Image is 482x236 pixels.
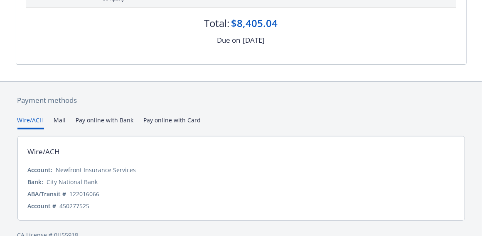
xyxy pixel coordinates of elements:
div: Newfront Insurance Services [56,165,136,174]
div: Account # [28,202,57,210]
div: $8,405.04 [231,16,278,30]
div: Wire/ACH [28,146,60,157]
div: 450277525 [60,202,90,210]
div: Due on [217,35,241,46]
div: Account: [28,165,53,174]
div: City National Bank [47,178,98,186]
button: Wire/ACH [17,116,44,129]
div: [DATE] [243,35,265,46]
div: Bank: [28,178,44,186]
div: ABA/Transit # [28,190,66,198]
button: Pay online with Card [144,116,201,129]
div: Payment methods [17,95,465,106]
button: Mail [54,116,66,129]
button: Pay online with Bank [76,116,134,129]
div: Total: [204,16,230,30]
div: 122016066 [70,190,100,198]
